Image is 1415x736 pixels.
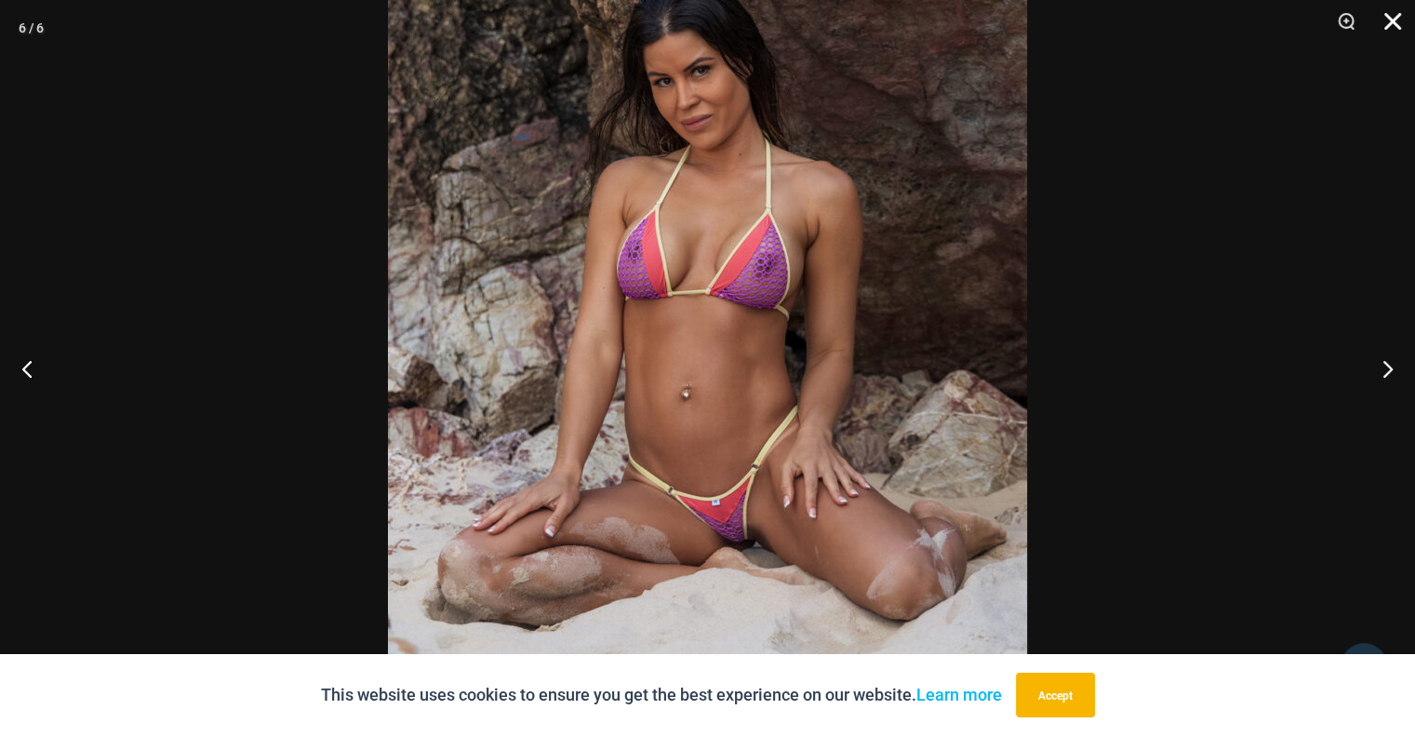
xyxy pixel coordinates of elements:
[19,14,44,42] div: 6 / 6
[916,685,1002,704] a: Learn more
[1345,322,1415,415] button: Next
[321,681,1002,709] p: This website uses cookies to ensure you get the best experience on our website.
[1016,673,1095,717] button: Accept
